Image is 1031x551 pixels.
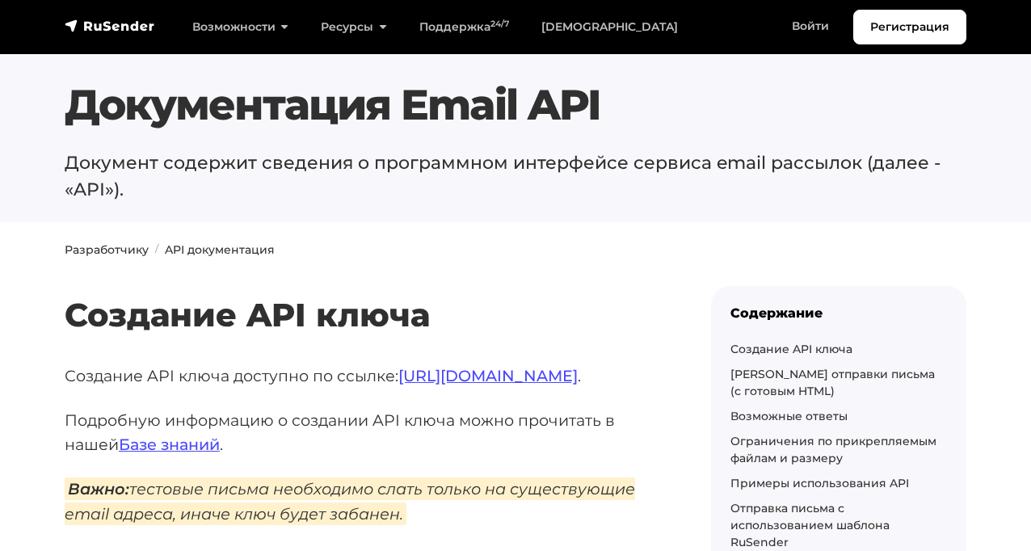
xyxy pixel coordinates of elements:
[398,366,578,385] a: [URL][DOMAIN_NAME]
[65,242,149,257] a: Разработчику
[403,11,525,44] a: Поддержка24/7
[65,149,966,203] p: Документ содержит сведения о программном интерфейсе сервиса email рассылок (далее - «API»).
[730,367,935,398] a: [PERSON_NAME] отправки письма (с готовым HTML)
[853,10,966,44] a: Регистрация
[730,342,852,356] a: Создание API ключа
[65,18,155,34] img: RuSender
[305,11,402,44] a: Ресурсы
[176,11,305,44] a: Возможности
[490,19,509,29] sup: 24/7
[730,476,909,490] a: Примеры использования API
[68,479,129,498] b: Важно:
[119,435,220,454] a: Базе знаний
[65,80,966,130] h1: Документация Email API
[730,434,936,465] a: Ограничения по прикрепляемым файлам и размеру
[776,10,845,43] a: Войти
[65,364,659,389] p: Создание API ключа доступно по ссылке: .
[730,409,848,423] a: Возможные ответы
[65,248,659,334] h2: Создание API ключа
[730,305,947,321] div: Содержание
[65,408,659,457] p: Подробную информацию о создании API ключа можно прочитать в нашей .
[65,477,635,525] em: тестовые письма необходимо слать только на существующие email адреса, иначе ключ будет забанен.
[730,501,890,549] a: Отправка письма с использованием шаблона RuSender
[525,11,694,44] a: [DEMOGRAPHIC_DATA]
[165,242,275,257] a: API документация
[65,242,966,259] nav: breadcrumb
